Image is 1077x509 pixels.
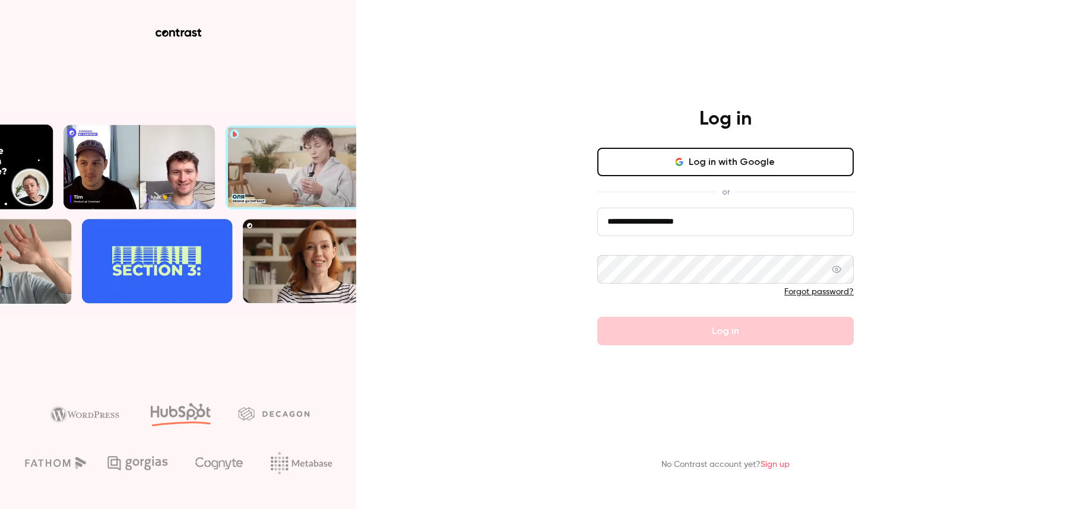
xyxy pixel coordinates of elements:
span: or [716,186,736,198]
h4: Log in [699,107,752,131]
a: Sign up [761,460,790,469]
img: decagon [238,407,309,420]
a: Forgot password? [784,288,854,296]
button: Log in with Google [597,148,854,176]
p: No Contrast account yet? [661,459,790,471]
